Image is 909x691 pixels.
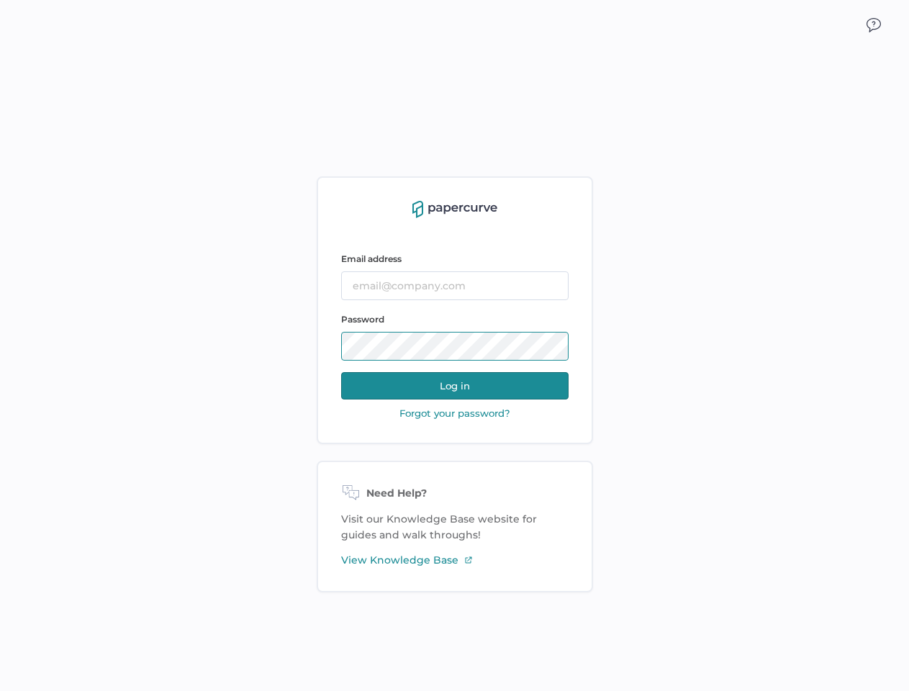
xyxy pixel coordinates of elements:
[317,461,593,592] div: Visit our Knowledge Base website for guides and walk throughs!
[341,372,569,399] button: Log in
[341,485,361,502] img: need-help-icon.d526b9f7.svg
[341,552,458,568] span: View Knowledge Base
[867,18,881,32] img: icon_chat.2bd11823.svg
[395,407,515,420] button: Forgot your password?
[341,253,402,264] span: Email address
[341,485,569,502] div: Need Help?
[464,556,473,564] img: external-link-icon-3.58f4c051.svg
[341,271,569,300] input: email@company.com
[341,314,384,325] span: Password
[412,201,497,218] img: papercurve-logo-colour.7244d18c.svg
